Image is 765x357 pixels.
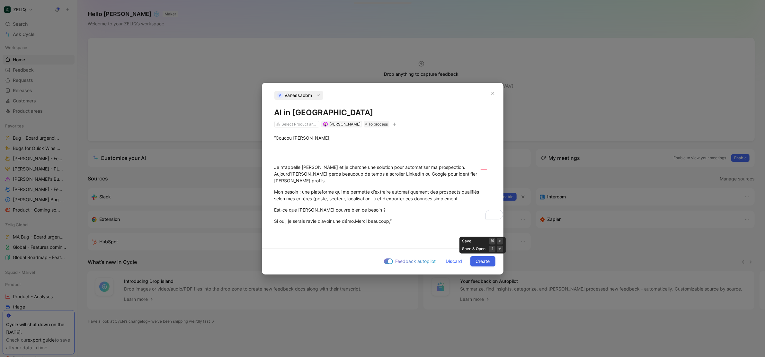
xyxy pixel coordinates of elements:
div: Si oui, je serais ravie d’avoir une démo.Merci beaucoup,” [274,218,491,224]
button: Create [470,256,495,266]
div: “Coucou [PERSON_NAME], [274,135,491,141]
span: Vanessaobm [285,91,312,99]
div: Mon besoin : une plateforme qui me permette d’extraire automatiquement des prospects qualifiés se... [274,188,491,202]
div: To process [364,121,389,127]
span: Create [476,257,490,265]
button: Feedback autopilot [382,257,438,266]
img: avatar [324,122,327,126]
span: To process [369,121,388,127]
div: To enrich screen reader interactions, please activate Accessibility in Grammarly extension settings [262,127,503,231]
div: V [277,92,283,99]
button: VVanessaobm [274,91,323,100]
button: Discard [440,256,468,266]
h1: AI in [GEOGRAPHIC_DATA] [274,108,491,118]
div: Je m’appelle [PERSON_NAME] et je cherche une solution pour automatiser ma prospection. Aujourd’[P... [274,164,491,184]
span: Feedback autopilot [396,257,436,265]
span: [PERSON_NAME] [330,122,361,126]
span: Discard [446,257,462,265]
div: Est-ce que [PERSON_NAME] couvre bien ce besoin ? [274,206,491,213]
div: Select Product areas [281,121,317,127]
